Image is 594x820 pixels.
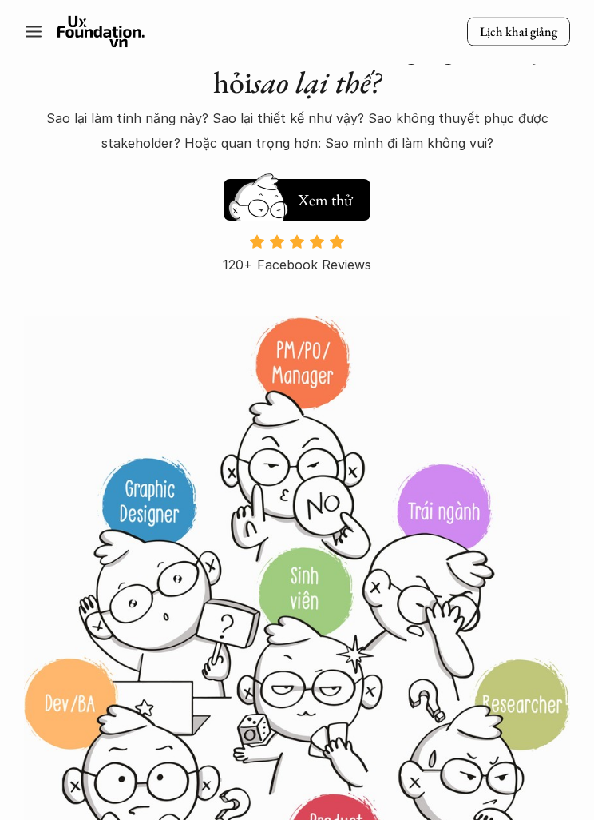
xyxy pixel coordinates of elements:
p: Sao lại làm tính năng này? Sao lại thiết kế như vậy? Sao không thuyết phục được stakeholder? Hoặc... [24,107,570,156]
a: Xem thử [224,172,370,221]
p: 120+ Facebook Reviews [223,253,371,277]
h5: Xem thử [295,189,354,212]
a: Lịch khai giảng [467,18,570,47]
h1: Khóa học UX dành cho những người hay hỏi [24,28,570,101]
em: sao lại thế? [252,63,381,102]
p: Lịch khai giảng [480,24,557,41]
